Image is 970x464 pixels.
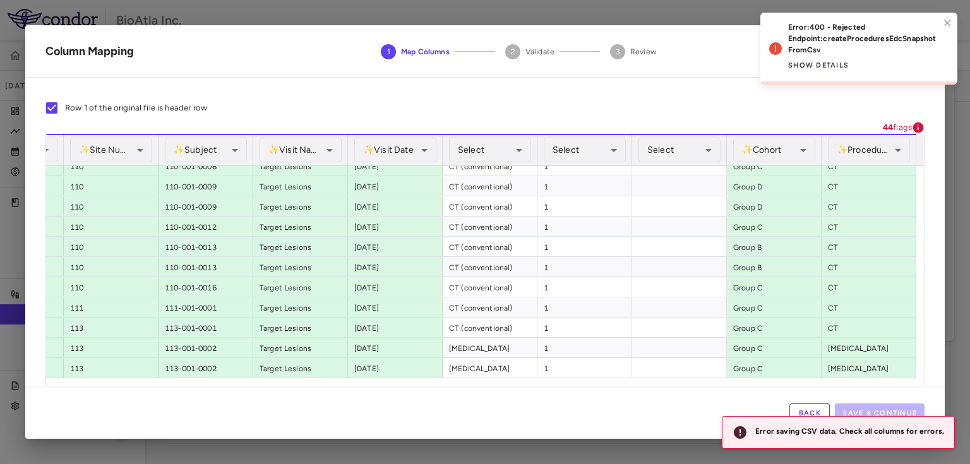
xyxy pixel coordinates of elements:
[64,217,159,236] div: 110
[159,297,253,317] div: 111-001-0001
[788,33,940,56] p: Endpoint: createProceduresEdcSnapshotFromCsv
[537,297,632,317] div: 1
[822,257,916,277] div: CT
[537,237,632,256] div: 1
[348,338,443,357] div: [DATE]
[348,318,443,337] div: [DATE]
[443,318,537,337] div: CT (conventional)
[253,257,348,277] div: Target Lesions
[755,420,944,444] div: Error saving CSV data. Check all columns for errors.
[822,318,916,337] div: CT
[828,138,910,162] div: ✨ Procedure type
[553,145,579,155] span: Select
[159,156,253,175] div: 110-001-0008
[253,297,348,317] div: Target Lesions
[443,297,537,317] div: CT (conventional)
[443,156,537,175] div: CT (conventional)
[788,56,849,76] button: Show details
[537,217,632,236] div: 1
[348,358,443,378] div: [DATE]
[159,217,253,236] div: 110-001-0012
[387,47,390,56] text: 1
[64,156,159,175] div: 110
[537,277,632,297] div: 1
[727,318,822,337] div: Group C
[727,277,822,297] div: Group C
[159,318,253,337] div: 113-001-0001
[727,338,822,357] div: Group C
[788,21,940,33] p: Error: 400 - Rejected
[253,277,348,297] div: Target Lesions
[348,297,443,317] div: [DATE]
[64,257,159,277] div: 110
[159,338,253,357] div: 113-001-0002
[822,217,916,236] div: CT
[822,297,916,317] div: CT
[64,196,159,216] div: 110
[64,358,159,378] div: 113
[822,196,916,216] div: CT
[253,176,348,196] div: Target Lesions
[159,196,253,216] div: 110-001-0009
[354,138,436,162] div: ✨ Visit Date
[348,277,443,297] div: [DATE]
[64,318,159,337] div: 113
[260,138,342,162] div: ✨ Visit Name
[64,176,159,196] div: 110
[70,138,152,162] div: ✨ Site Number
[883,122,893,132] b: 44
[253,318,348,337] div: Target Lesions
[537,338,632,357] div: 1
[537,358,632,378] div: 1
[822,176,916,196] div: CT
[253,237,348,256] div: Target Lesions
[159,358,253,378] div: 113-001-0002
[348,237,443,256] div: [DATE]
[45,43,134,60] div: Column Mapping
[443,237,537,256] div: CT (conventional)
[159,237,253,256] div: 110-001-0013
[727,156,822,175] div: Group C
[165,138,247,162] div: ✨ Subject
[253,358,348,378] div: Target Lesions
[348,196,443,216] div: [DATE]
[64,237,159,256] div: 110
[537,318,632,337] div: 1
[443,338,537,357] div: [MEDICAL_DATA]
[883,122,912,133] p: flags
[348,156,443,175] div: [DATE]
[822,358,916,378] div: [MEDICAL_DATA]
[159,257,253,277] div: 110-001-0013
[371,29,460,74] button: Map Columns
[727,358,822,378] div: Group C
[727,176,822,196] div: Group D
[537,156,632,175] div: 1
[443,217,537,236] div: CT (conventional)
[253,196,348,216] div: Target Lesions
[443,358,537,378] div: [MEDICAL_DATA]
[65,102,207,114] p: Row 1 of the original file is header row
[253,338,348,357] div: Target Lesions
[159,277,253,297] div: 110-001-0016
[348,217,443,236] div: [DATE]
[253,217,348,236] div: Target Lesions
[64,338,159,357] div: 113
[443,257,537,277] div: CT (conventional)
[253,156,348,175] div: Target Lesions
[443,176,537,196] div: CT (conventional)
[537,257,632,277] div: 1
[401,46,450,57] span: Map Columns
[64,277,159,297] div: 110
[822,156,916,175] div: CT
[727,217,822,236] div: Group C
[733,138,815,162] div: ✨ Cohort
[943,18,952,30] button: close
[537,196,632,216] div: 1
[727,297,822,317] div: Group C
[822,237,916,256] div: CT
[727,237,822,256] div: Group B
[822,338,916,357] div: [MEDICAL_DATA]
[537,176,632,196] div: 1
[822,277,916,297] div: CT
[348,176,443,196] div: [DATE]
